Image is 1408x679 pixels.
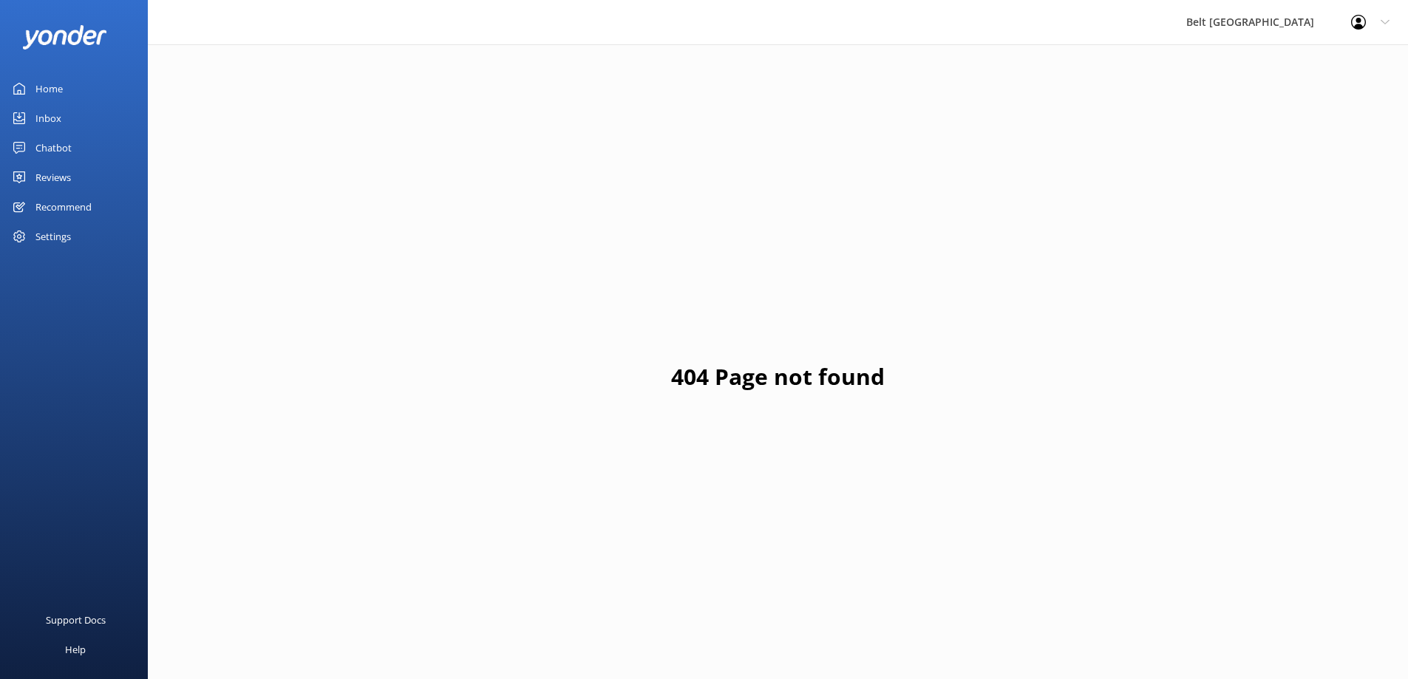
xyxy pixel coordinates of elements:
[46,605,106,635] div: Support Docs
[35,192,92,222] div: Recommend
[35,133,72,163] div: Chatbot
[35,103,61,133] div: Inbox
[35,222,71,251] div: Settings
[35,74,63,103] div: Home
[671,359,885,395] h1: 404 Page not found
[35,163,71,192] div: Reviews
[22,25,107,50] img: yonder-white-logo.png
[65,635,86,664] div: Help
